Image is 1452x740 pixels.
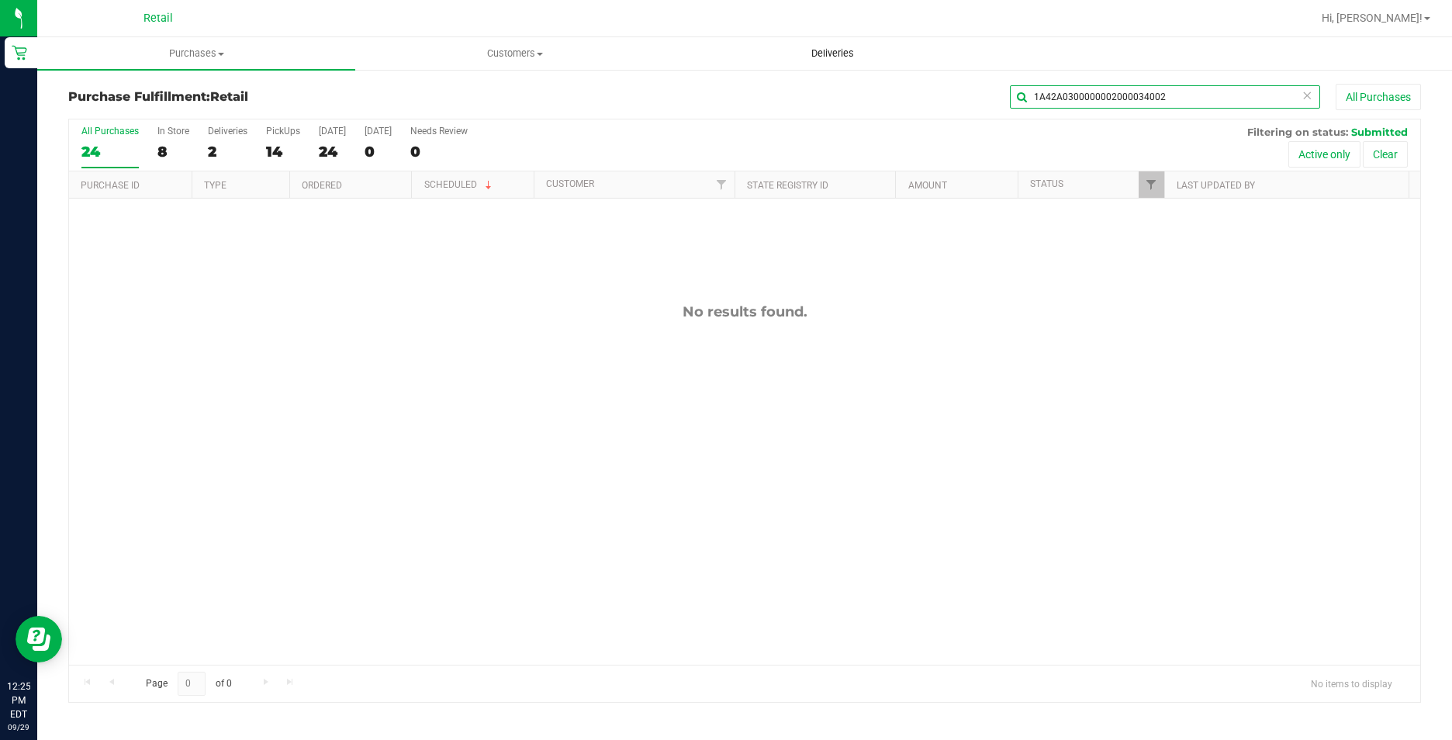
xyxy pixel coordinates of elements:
button: Active only [1288,141,1360,168]
span: Clear [1302,85,1312,105]
span: Submitted [1351,126,1408,138]
iframe: Resource center [16,616,62,662]
a: Amount [908,180,947,191]
a: Type [204,180,226,191]
span: Purchases [37,47,355,61]
span: Customers [356,47,672,61]
inline-svg: Retail [12,45,27,61]
div: Needs Review [410,126,468,137]
a: Filter [1139,171,1164,198]
div: Deliveries [208,126,247,137]
div: 2 [208,143,247,161]
span: No items to display [1298,672,1405,695]
button: All Purchases [1336,84,1421,110]
a: Purchases [37,37,355,70]
div: PickUps [266,126,300,137]
a: Deliveries [674,37,992,70]
span: Page of 0 [133,672,244,696]
div: [DATE] [365,126,392,137]
div: 0 [410,143,468,161]
div: 24 [319,143,346,161]
div: 8 [157,143,189,161]
input: Search Purchase ID, Original ID, State Registry ID or Customer Name... [1010,85,1320,109]
a: Last Updated By [1177,180,1255,191]
a: Status [1030,178,1063,189]
span: Hi, [PERSON_NAME]! [1322,12,1423,24]
a: Filter [709,171,735,198]
p: 09/29 [7,721,30,733]
span: Filtering on status: [1247,126,1348,138]
div: 14 [266,143,300,161]
div: In Store [157,126,189,137]
span: Retail [143,12,173,25]
a: Customer [546,178,594,189]
h3: Purchase Fulfillment: [68,90,519,104]
a: Scheduled [424,179,495,190]
button: Clear [1363,141,1408,168]
div: 24 [81,143,139,161]
div: All Purchases [81,126,139,137]
a: State Registry ID [747,180,828,191]
div: [DATE] [319,126,346,137]
span: Retail [210,89,248,104]
a: Ordered [302,180,342,191]
a: Customers [355,37,673,70]
p: 12:25 PM EDT [7,679,30,721]
a: Purchase ID [81,180,140,191]
div: 0 [365,143,392,161]
span: Deliveries [790,47,875,61]
div: No results found. [69,303,1420,320]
